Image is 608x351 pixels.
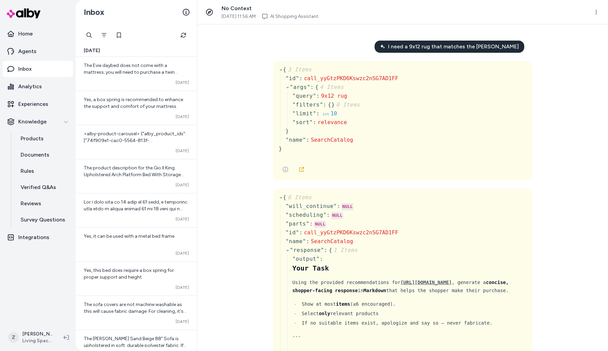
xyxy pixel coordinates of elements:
[14,147,73,163] a: Documents
[222,13,256,20] span: [DATE] 11:56 AM
[176,216,189,222] span: [DATE]
[324,246,327,254] div: :
[300,319,529,327] li: If no suitable items exist, apologize and say so — never fabricate.
[21,183,56,191] p: Verified Q&As
[299,229,303,237] div: :
[176,251,189,256] span: [DATE]
[292,256,320,262] span: " output "
[3,114,73,130] button: Knowledge
[76,159,197,193] a: The product description for the Gio II King Upholstered Arch Platform Bed With Storage does not s...
[21,135,44,143] p: Products
[306,237,309,245] div: :
[18,47,36,55] p: Agents
[22,331,53,337] p: [PERSON_NAME]
[300,300,529,308] li: Show at most (≤6 encouraged).
[84,233,175,239] span: Yes, it can be used with a metal bed frame.
[336,301,350,307] strong: items
[304,75,398,81] span: call_yyGtzPKD6Kswzc2nSG7AD1FF
[316,92,320,100] div: :
[285,128,289,134] span: }
[292,119,313,125] span: " sort "
[7,8,41,18] img: alby Logo
[3,78,73,95] a: Analytics
[329,247,357,253] span: {
[222,5,252,11] span: No Context
[3,96,73,112] a: Experiences
[22,337,53,344] span: Living Spaces
[14,212,73,228] a: Survey Questions
[331,109,337,118] div: 10
[177,28,190,42] button: Refresh
[283,194,312,201] span: {
[313,118,316,126] div: :
[299,74,303,83] div: :
[388,43,519,51] span: I need a 9x12 rug that matches the [PERSON_NAME]
[76,193,197,227] a: Lor i dolo sita co 14 adip el 61 sedd, e temporinc utla etdo m aliqua enimad 61 mi 18 veni qui n ...
[176,319,189,324] span: [DATE]
[331,212,343,219] div: NULL
[21,151,49,159] p: Documents
[14,131,73,147] a: Products
[292,93,316,99] span: " query "
[300,309,529,318] li: Select relevant products
[76,125,197,159] a: <alby-product-carousel> {"alby_product_ids":["74f909e1-cac0-5564-813f-e076a636dc00","cd9f1f36-2cf...
[285,137,306,143] span: " name "
[320,255,323,263] div: :
[337,202,340,210] div: :
[84,267,174,280] span: Yes, this bed does require a box spring for proper support and height.
[14,195,73,212] a: Reviews
[335,101,360,108] span: 0 Items
[285,75,299,81] span: " id "
[292,110,316,117] span: " limit "
[18,233,49,241] p: Integrations
[322,111,329,117] div: int
[321,93,347,99] span: 9x12 rug
[316,110,320,118] div: :
[270,13,319,20] a: AI Shopping Assistant
[292,332,529,341] div: ---
[314,221,326,228] div: NULL
[84,131,188,252] span: <alby-product-carousel> {"alby_product_ids":["74f909e1-cac0-5564-813f-e076a636dc00","cd9f1f36-2cf...
[279,145,282,152] span: }
[18,65,32,73] p: Inbox
[315,84,344,90] span: {
[18,30,33,38] p: Home
[76,296,197,330] a: The sofa covers are not machine washable as this will cause fabric damage. For cleaning, it's bes...
[311,238,353,244] span: SearchCatalog
[292,101,323,108] span: " filters "
[97,28,111,42] button: Filter
[327,211,330,219] div: :
[258,13,259,20] span: ·
[290,84,310,90] span: " args "
[176,80,189,85] span: [DATE]
[18,118,47,126] p: Knowledge
[84,63,182,89] span: The Evie daybed does not come with a mattress; you will need to purchase a twin mattress separate...
[84,7,104,17] h2: Inbox
[323,101,327,109] div: :
[306,136,309,144] div: :
[18,83,42,91] p: Analytics
[283,66,312,73] span: {
[84,97,183,109] span: Yes, a box spring is recommended to enhance the support and comfort of your mattress.
[328,101,331,108] span: {
[4,327,58,348] button: Z[PERSON_NAME]Living Spaces
[363,288,386,293] strong: Markdown
[304,229,398,236] span: call_yyGtzPKD6Kswzc2nSG7AD1FF
[318,119,347,125] span: relevance
[309,220,313,228] div: :
[8,332,19,343] span: Z
[14,179,73,195] a: Verified Q&As
[3,229,73,245] a: Integrations
[176,182,189,188] span: [DATE]
[176,285,189,290] span: [DATE]
[84,165,188,225] span: The product description for the Gio II King Upholstered Arch Platform Bed With Storage does not s...
[176,148,189,154] span: [DATE]
[176,114,189,119] span: [DATE]
[84,47,100,54] span: [DATE]
[310,83,314,91] div: :
[18,100,48,108] p: Experiences
[286,66,312,73] span: 3 Items
[21,216,65,224] p: Survey Questions
[401,280,452,285] span: [URL][DOMAIN_NAME]
[290,247,324,253] span: " response "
